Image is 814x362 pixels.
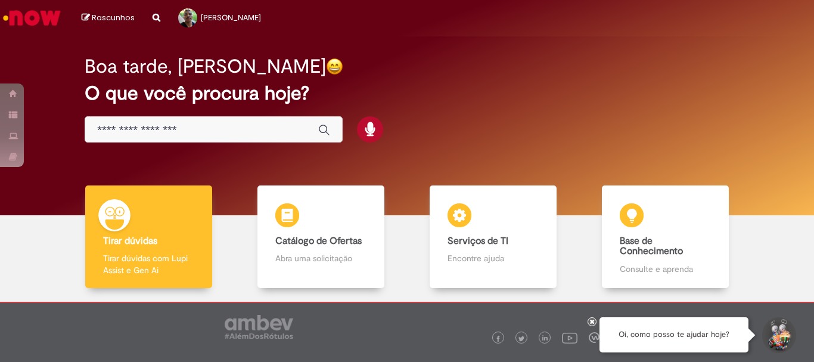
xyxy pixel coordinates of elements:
p: Tirar dúvidas com Lupi Assist e Gen Ai [103,252,194,276]
img: happy-face.png [326,58,343,75]
h2: O que você procura hoje? [85,83,729,104]
p: Encontre ajuda [448,252,538,264]
a: Base de Conhecimento Consulte e aprenda [579,185,751,289]
b: Catálogo de Ofertas [275,235,362,247]
button: Iniciar Conversa de Suporte [760,317,796,353]
img: logo_footer_facebook.png [495,336,501,342]
img: logo_footer_workplace.png [589,332,599,343]
a: Catálogo de Ofertas Abra uma solicitação [235,185,407,289]
a: Rascunhos [82,13,135,24]
h2: Boa tarde, [PERSON_NAME] [85,56,326,77]
p: Consulte e aprenda [620,263,710,275]
img: logo_footer_twitter.png [518,336,524,342]
span: Rascunhos [92,12,135,23]
b: Serviços de TI [448,235,508,247]
b: Tirar dúvidas [103,235,157,247]
img: logo_footer_linkedin.png [542,335,548,342]
a: Tirar dúvidas Tirar dúvidas com Lupi Assist e Gen Ai [63,185,235,289]
span: [PERSON_NAME] [201,13,261,23]
a: Serviços de TI Encontre ajuda [407,185,579,289]
img: ServiceNow [1,6,63,30]
p: Abra uma solicitação [275,252,366,264]
div: Oi, como posso te ajudar hoje? [599,317,748,352]
img: logo_footer_youtube.png [562,330,577,345]
img: logo_footer_ambev_rotulo_gray.png [225,315,293,339]
b: Base de Conhecimento [620,235,683,258]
